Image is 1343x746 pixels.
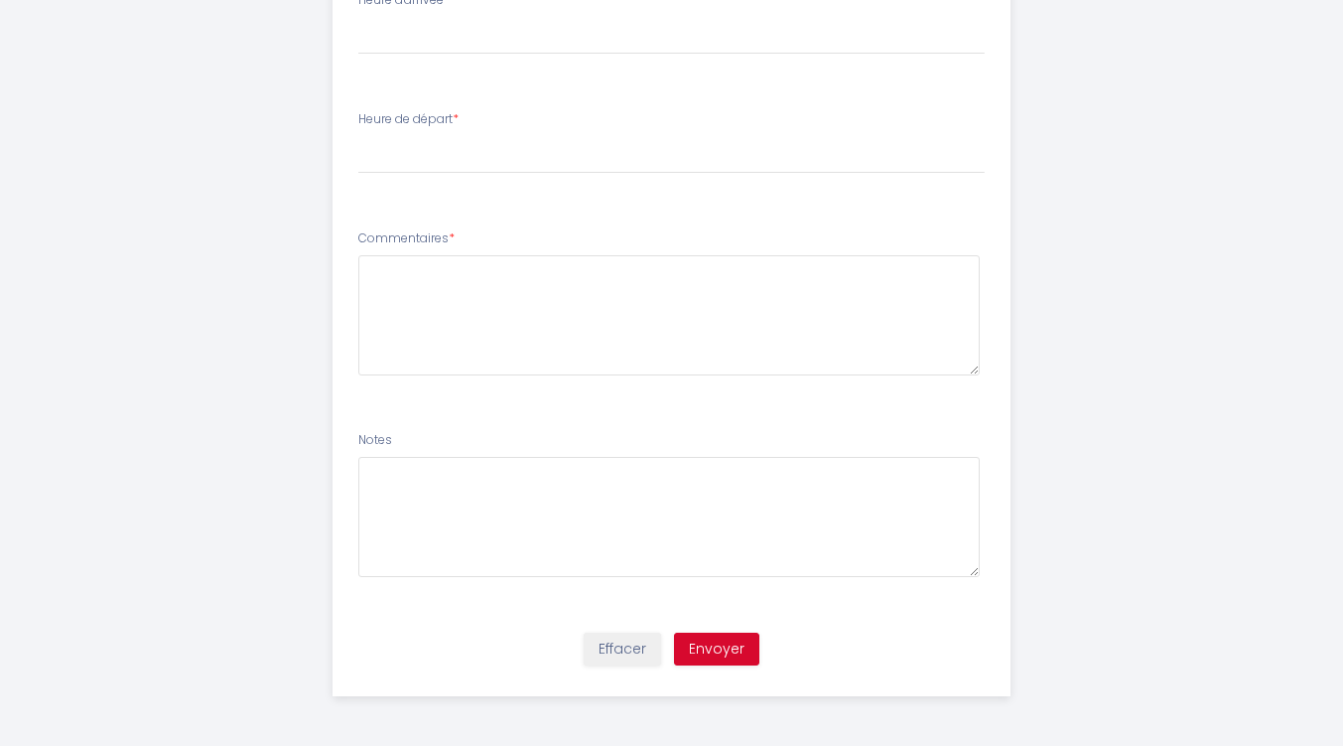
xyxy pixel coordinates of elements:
label: Notes [358,431,392,450]
button: Effacer [584,633,661,667]
label: Heure de départ [358,110,459,129]
label: Commentaires [358,229,455,248]
button: Envoyer [674,633,759,667]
